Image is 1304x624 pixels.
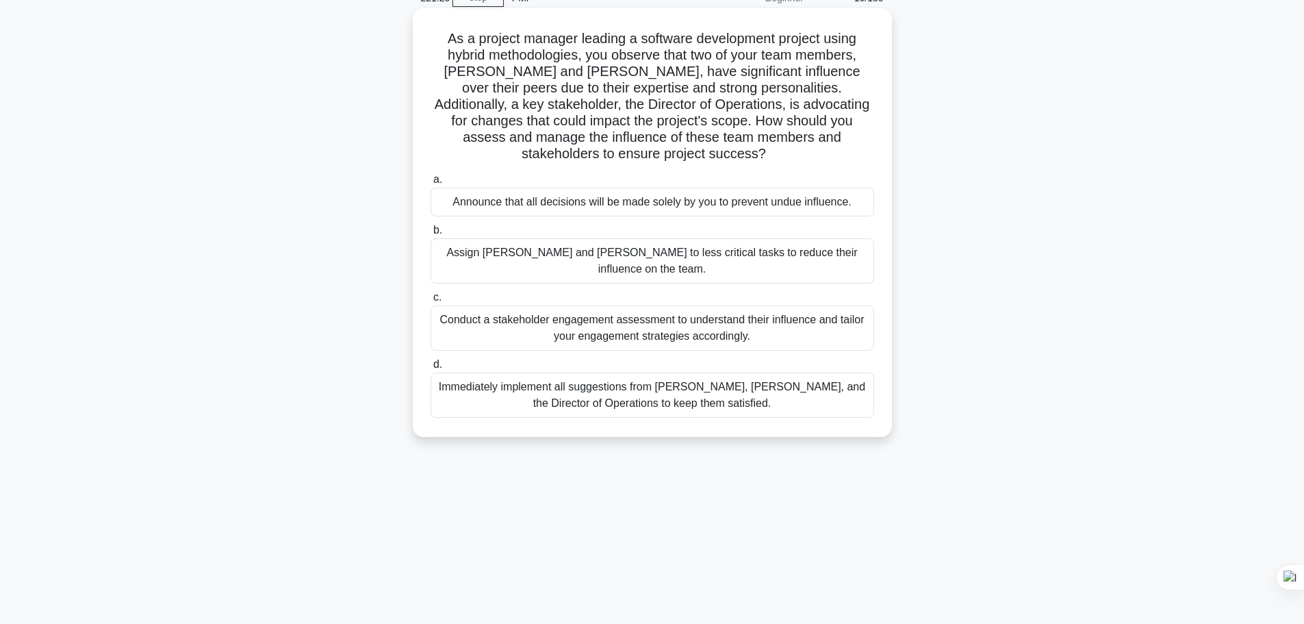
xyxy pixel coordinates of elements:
[433,173,442,185] span: a.
[431,373,874,418] div: Immediately implement all suggestions from [PERSON_NAME], [PERSON_NAME], and the Director of Oper...
[433,291,442,303] span: c.
[429,30,875,163] h5: As a project manager leading a software development project using hybrid methodologies, you obser...
[433,358,442,370] span: d.
[433,224,442,236] span: b.
[431,305,874,351] div: Conduct a stakeholder engagement assessment to understand their influence and tailor your engagem...
[431,238,874,284] div: Assign [PERSON_NAME] and [PERSON_NAME] to less critical tasks to reduce their influence on the team.
[431,188,874,216] div: Announce that all decisions will be made solely by you to prevent undue influence.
